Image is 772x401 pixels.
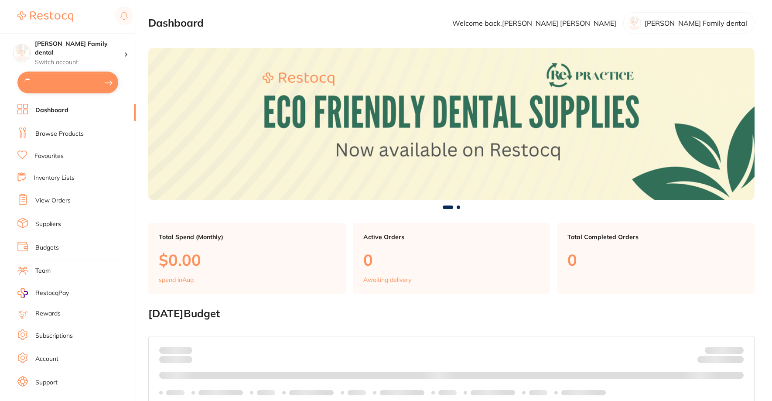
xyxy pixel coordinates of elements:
[697,354,744,364] p: Remaining:
[17,288,28,298] img: RestocqPay
[35,309,61,318] a: Rewards
[17,288,69,298] a: RestocqPay
[198,389,243,396] p: Labels extended
[148,17,204,29] h2: Dashboard
[567,233,744,240] p: Total Completed Orders
[289,389,334,396] p: Labels extended
[452,19,616,27] p: Welcome back, [PERSON_NAME] [PERSON_NAME]
[35,58,124,67] p: Switch account
[148,48,755,200] img: Dashboard
[159,354,192,364] p: month
[35,289,69,298] span: RestocqPay
[353,223,550,294] a: Active Orders0Awaiting delivery
[35,196,71,205] a: View Orders
[35,106,68,115] a: Dashboard
[645,19,747,27] p: [PERSON_NAME] Family dental
[529,389,547,396] p: Labels
[35,267,51,275] a: Team
[438,389,457,396] p: Labels
[567,251,744,269] p: 0
[159,233,335,240] p: Total Spend (Monthly)
[471,389,515,396] p: Labels extended
[159,276,194,283] p: spend in Aug
[159,251,335,269] p: $0.00
[727,346,744,354] strong: $NaN
[35,355,58,363] a: Account
[557,223,755,294] a: Total Completed Orders0
[348,389,366,396] p: Labels
[561,389,606,396] p: Labels extended
[177,346,192,354] strong: $0.00
[34,174,75,182] a: Inventory Lists
[380,389,424,396] p: Labels extended
[363,233,540,240] p: Active Orders
[166,389,184,396] p: Labels
[159,347,192,354] p: Spent:
[17,7,73,27] a: Restocq Logo
[257,389,275,396] p: Labels
[35,220,61,229] a: Suppliers
[34,152,64,161] a: Favourites
[363,276,411,283] p: Awaiting delivery
[148,308,755,320] h2: [DATE] Budget
[35,378,58,387] a: Support
[728,357,744,365] strong: $0.00
[35,130,84,138] a: Browse Products
[14,45,30,61] img: Westbrook Family dental
[148,223,346,294] a: Total Spend (Monthly)$0.00spend inAug
[35,332,73,340] a: Subscriptions
[35,243,59,252] a: Budgets
[363,251,540,269] p: 0
[17,11,73,22] img: Restocq Logo
[705,347,744,354] p: Budget:
[35,40,124,57] h4: Westbrook Family dental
